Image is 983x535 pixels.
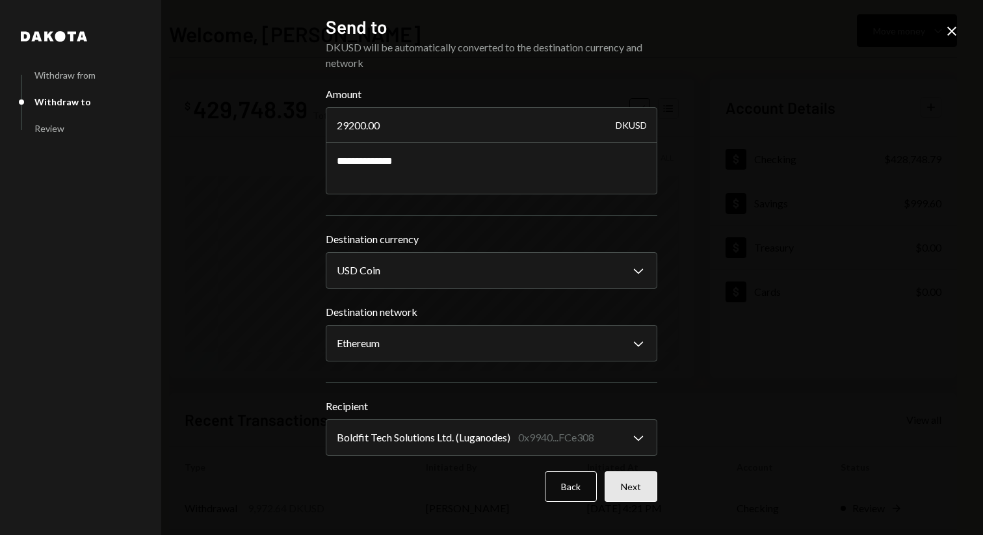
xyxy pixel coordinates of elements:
[326,325,657,361] button: Destination network
[518,430,594,445] div: 0x9940...FCe308
[326,231,657,247] label: Destination currency
[326,86,657,102] label: Amount
[326,107,657,144] input: Enter amount
[326,40,657,71] div: DKUSD will be automatically converted to the destination currency and network
[545,471,597,502] button: Back
[326,419,657,456] button: Recipient
[326,252,657,289] button: Destination currency
[326,304,657,320] label: Destination network
[616,107,647,144] div: DKUSD
[605,471,657,502] button: Next
[326,398,657,414] label: Recipient
[34,70,96,81] div: Withdraw from
[34,96,91,107] div: Withdraw to
[34,123,64,134] div: Review
[326,14,657,40] h2: Send to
